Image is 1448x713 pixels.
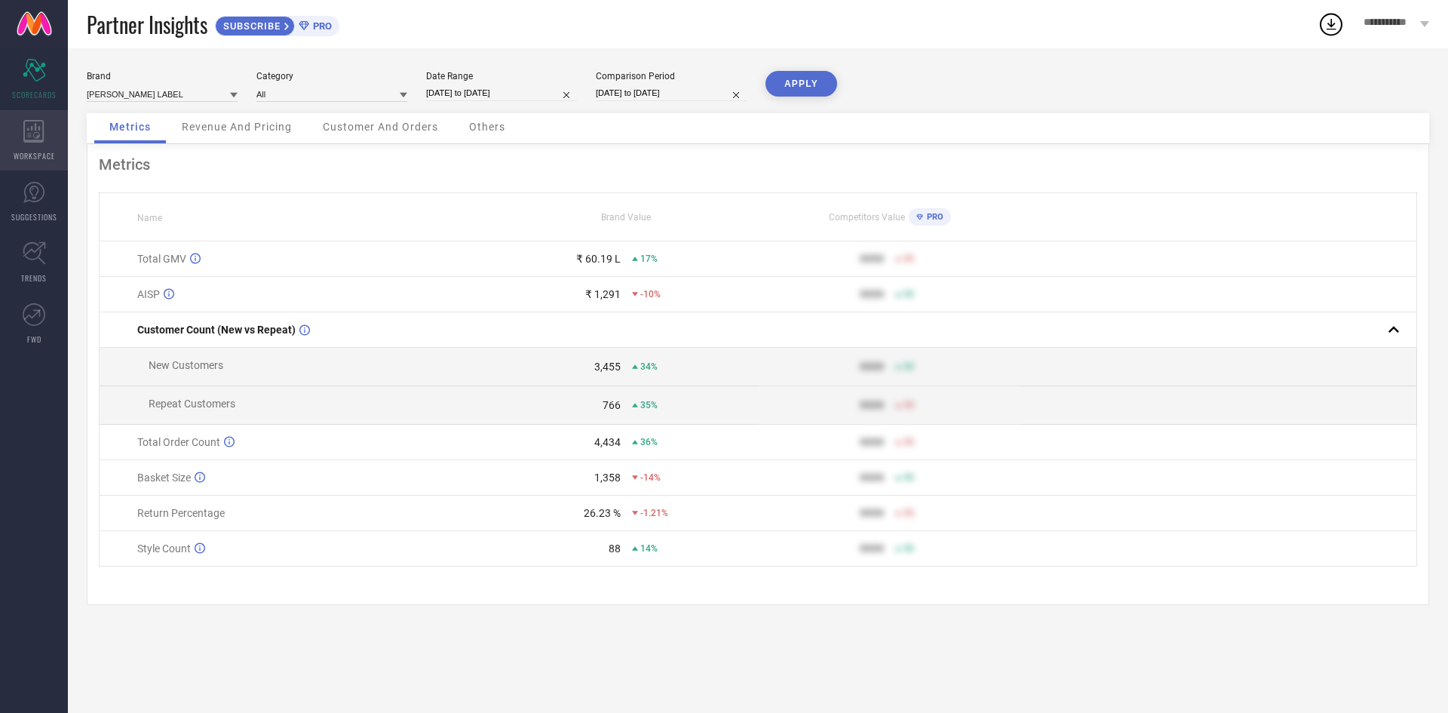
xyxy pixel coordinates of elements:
span: Brand Value [601,212,651,223]
div: Date Range [426,71,577,81]
span: -1.21% [640,508,668,518]
span: 50 [903,543,914,554]
div: ₹ 60.19 L [576,253,621,265]
span: SUGGESTIONS [11,211,57,223]
span: Total GMV [137,253,186,265]
div: 88 [609,542,621,555]
span: TRENDS [21,272,47,284]
div: 4,434 [594,436,621,448]
span: PRO [923,212,943,222]
div: 9999 [860,436,884,448]
span: 50 [903,254,914,264]
div: Metrics [99,155,1417,174]
span: -14% [640,472,661,483]
span: Return Percentage [137,507,225,519]
div: 3,455 [594,361,621,373]
div: 1,358 [594,472,621,484]
input: Select comparison period [596,85,747,101]
div: Brand [87,71,238,81]
span: Metrics [109,121,151,133]
span: Partner Insights [87,9,207,40]
span: Customer Count (New vs Repeat) [137,324,296,336]
div: Category [256,71,407,81]
span: Style Count [137,542,191,555]
span: Others [469,121,505,133]
span: 50 [903,400,914,410]
span: 50 [903,437,914,447]
div: ₹ 1,291 [585,288,621,300]
span: WORKSPACE [14,150,55,161]
span: 35% [640,400,658,410]
button: APPLY [765,71,837,97]
span: 34% [640,361,658,372]
span: -10% [640,289,661,300]
span: FWD [27,333,41,345]
span: PRO [309,20,332,32]
span: Customer And Orders [323,121,438,133]
input: Select date range [426,85,577,101]
span: 36% [640,437,658,447]
div: 9999 [860,361,884,373]
span: Name [137,213,162,223]
span: New Customers [149,359,223,371]
div: Open download list [1318,11,1345,38]
span: SUBSCRIBE [216,20,284,32]
div: 26.23 % [584,507,621,519]
div: 766 [603,399,621,411]
span: 17% [640,254,658,264]
span: Total Order Count [137,436,220,448]
div: 9999 [860,507,884,519]
span: Competitors Value [829,212,905,223]
span: 50 [903,472,914,483]
span: 50 [903,361,914,372]
a: SUBSCRIBEPRO [215,12,339,36]
div: 9999 [860,288,884,300]
span: Revenue And Pricing [182,121,292,133]
span: 50 [903,289,914,300]
div: 9999 [860,542,884,555]
div: 9999 [860,472,884,484]
span: AISP [137,288,160,300]
span: SCORECARDS [12,89,57,100]
span: Basket Size [137,472,191,484]
span: 14% [640,543,658,554]
div: Comparison Period [596,71,747,81]
div: 9999 [860,399,884,411]
span: Repeat Customers [149,398,235,410]
span: 50 [903,508,914,518]
div: 9999 [860,253,884,265]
